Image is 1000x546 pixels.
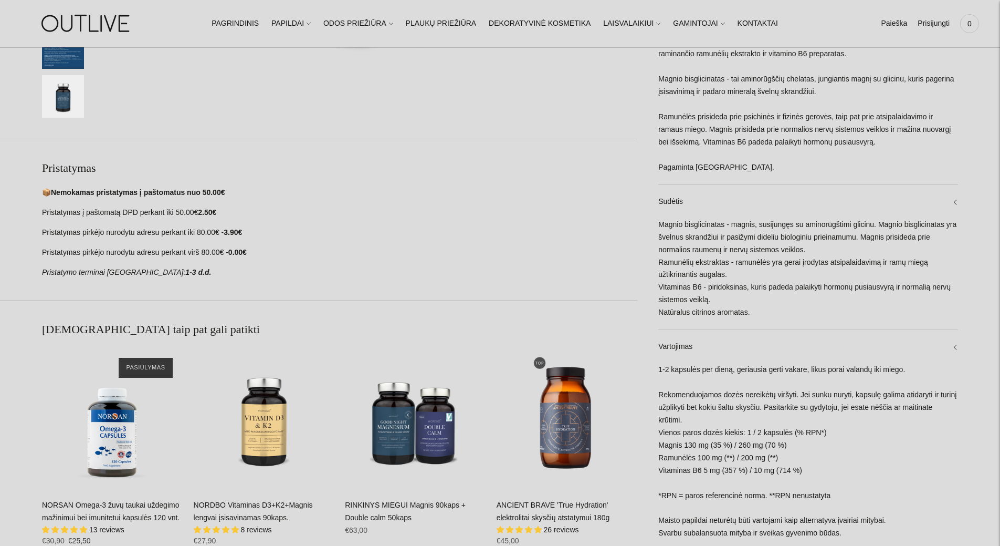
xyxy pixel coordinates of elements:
span: €63,00 [345,526,367,534]
a: Paieška [881,12,907,35]
a: RINKINYS MIEGUI Magnis 90kaps + Double calm 50kaps [345,501,466,522]
div: "Good Night Magnesium" - tai didelio biologinio prieinamumo magnio bisglicinato, raminančio ramun... [658,36,958,184]
strong: 3.90€ [224,228,242,236]
p: 📦 [42,187,637,199]
a: NORDBO Vitaminas D3+K2+Magnis lengvai įsisavinamas 90kaps. [194,347,335,489]
strong: 1-3 d.d. [185,268,211,276]
a: Vartojimas [658,330,958,364]
em: Pristatymo terminai [GEOGRAPHIC_DATA]: [42,268,185,276]
strong: Nemokamas pristatymas į paštomatus nuo 50.00€ [51,188,225,197]
div: Magnio bisglicinatas - magnis, susijungęs su aminorūgštimi glicinu. Magnio bisglicinatas yra švel... [658,219,958,330]
a: NORSAN Omega-3 žuvų taukai uždegimo mažinimui bei imunitetui kapsulės 120 vnt. [42,501,180,522]
a: ODOS PRIEŽIŪRA [323,12,393,35]
span: 8 reviews [240,526,271,534]
button: Translation missing: en.general.accessibility.image_thumbail [42,75,84,118]
p: Pristatymas į paštomatą DPD perkant iki 50.00€ [42,207,637,219]
a: PAPILDAI [271,12,311,35]
span: 4.92 stars [42,526,89,534]
a: NORDBO Vitaminas D3+K2+Magnis lengvai įsisavinamas 90kaps. [194,501,313,522]
s: €30,90 [42,537,65,545]
span: €27,90 [194,537,216,545]
span: 13 reviews [89,526,124,534]
a: ANCIENT BRAVE 'True Hydration' elektrolitai skysčių atstatymui 180g [497,347,638,489]
p: Pristatymas pirkėjo nurodytu adresu perkant virš 80.00€ - [42,246,637,259]
strong: 0.00€ [228,248,247,256]
a: NORSAN Omega-3 žuvų taukai uždegimo mažinimui bei imunitetui kapsulės 120 vnt. [42,347,183,489]
a: 0 [960,12,979,35]
span: 0 [962,16,977,31]
span: €45,00 [497,537,519,545]
span: 4.88 stars [497,526,544,534]
a: Sudėtis [658,185,958,219]
a: LAISVALAIKIUI [603,12,660,35]
a: RINKINYS MIEGUI Magnis 90kaps + Double calm 50kaps [345,347,486,489]
a: PAGRINDINIS [212,12,259,35]
span: 5.00 stars [194,526,241,534]
button: Translation missing: en.general.accessibility.image_thumbail [42,26,84,69]
span: 26 reviews [544,526,579,534]
a: KONTAKTAI [738,12,778,35]
strong: 2.50€ [198,208,216,217]
a: DEKORATYVINĖ KOSMETIKA [489,12,591,35]
p: Pristatymas pirkėjo nurodytu adresu perkant iki 80.00€ - [42,226,637,239]
h2: Pristatymas [42,160,637,176]
h2: [DEMOGRAPHIC_DATA] taip pat gali patikti [42,322,637,337]
a: ANCIENT BRAVE 'True Hydration' elektrolitai skysčių atstatymui 180g [497,501,610,522]
a: PLAUKŲ PRIEŽIŪRA [406,12,477,35]
span: €25,50 [68,537,91,545]
img: OUTLIVE [21,5,152,42]
a: Prisijungti [918,12,950,35]
a: GAMINTOJAI [673,12,724,35]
